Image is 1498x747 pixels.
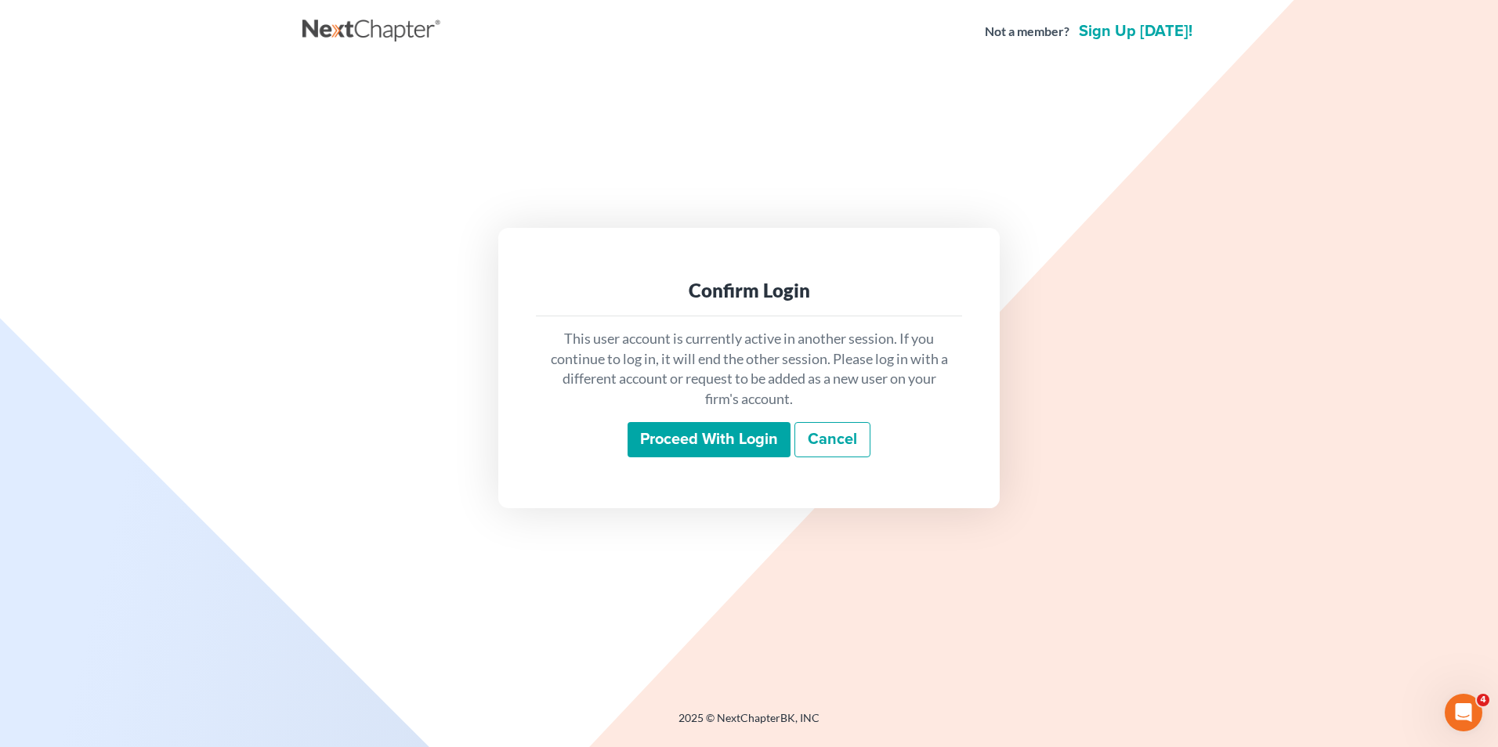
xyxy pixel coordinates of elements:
div: 2025 © NextChapterBK, INC [302,710,1196,738]
a: Sign up [DATE]! [1076,23,1196,39]
span: 4 [1477,694,1489,706]
strong: Not a member? [985,23,1069,41]
input: Proceed with login [628,422,791,458]
div: Confirm Login [548,278,950,303]
iframe: Intercom live chat [1445,694,1482,731]
a: Cancel [794,422,870,458]
p: This user account is currently active in another session. If you continue to log in, it will end ... [548,329,950,410]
